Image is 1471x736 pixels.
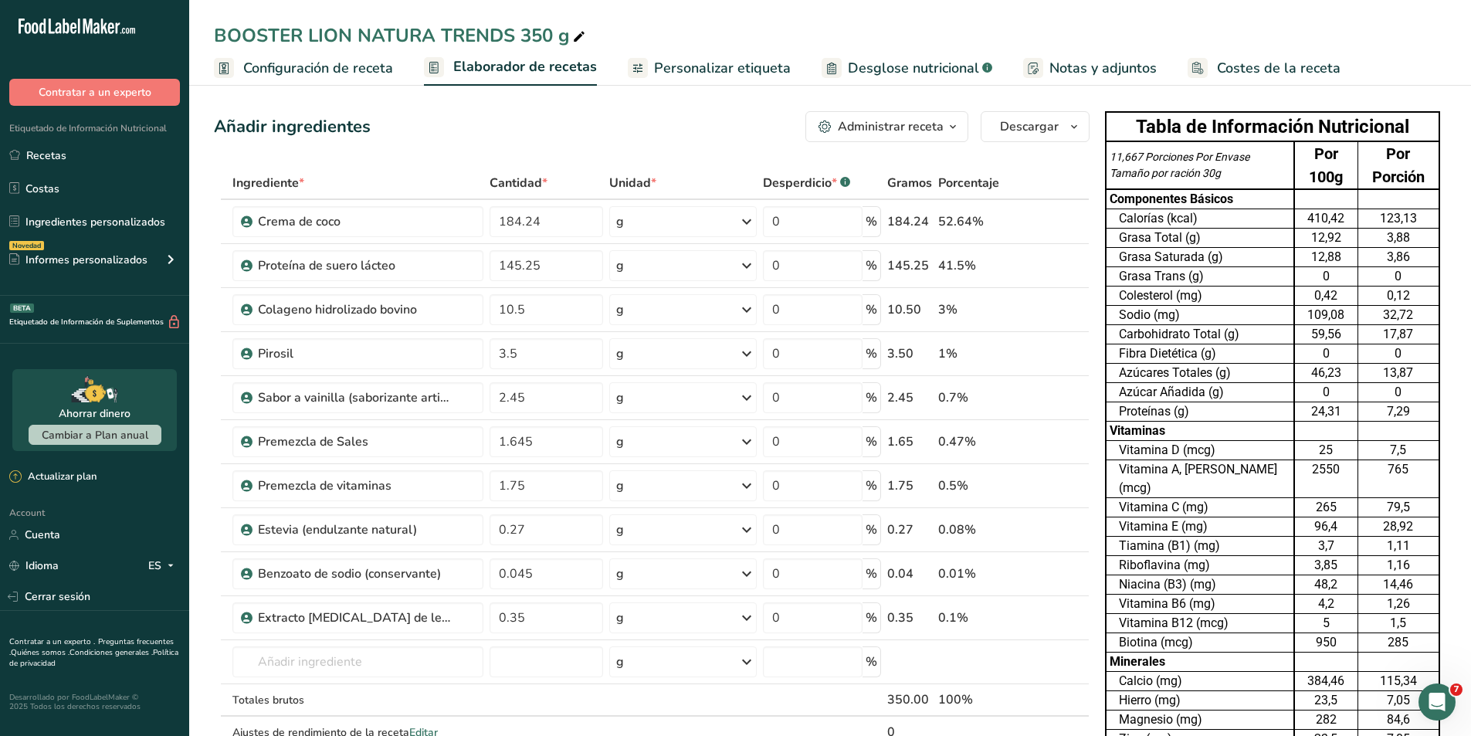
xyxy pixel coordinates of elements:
div: 109,08 [1298,306,1354,324]
div: 0,12 [1361,287,1435,305]
span: 30g [1202,167,1221,179]
div: Proteína de suero lácteo [258,256,451,275]
div: 282 [1298,711,1354,729]
div: g [616,653,624,671]
div: 28,92 [1361,517,1435,536]
span: Cantidad [490,174,547,192]
div: 46,23 [1298,364,1354,382]
div: 410,42 [1298,209,1354,228]
div: Novedad [9,241,44,250]
span: Gramos [887,174,932,192]
td: Por 100g [1294,141,1357,189]
div: Premezcla de vitaminas [258,477,451,495]
div: 0 [1361,267,1435,286]
div: 25 [1298,441,1354,460]
div: 96,4 [1298,517,1354,536]
div: g [616,565,624,583]
div: 0.01% [938,565,1016,583]
th: Tabla de Información Nutricional [1106,112,1439,141]
div: 5 [1298,614,1354,633]
div: 41.5% [938,256,1016,275]
div: 3,85 [1298,556,1354,575]
div: 0.04 [887,565,932,583]
div: Ahorrar dinero [59,405,130,422]
iframe: Intercom live chat [1418,683,1456,721]
td: Calorías (kcal) [1106,209,1294,229]
div: g [616,521,624,539]
div: 0.08% [938,521,1016,539]
span: Porcentaje [938,174,999,192]
div: 1,5 [1361,614,1435,633]
div: 0.47% [938,432,1016,451]
div: Actualizar plan [9,470,97,485]
div: 3,88 [1361,229,1435,247]
div: 23,5 [1298,691,1354,710]
td: Vitamina E (mg) [1106,517,1294,537]
span: Cambiar a Plan anual [42,428,148,443]
a: Personalizar etiqueta [628,51,791,86]
div: 59,56 [1298,325,1354,344]
div: Añadir ingredientes [214,114,371,140]
span: Personalizar etiqueta [654,58,791,79]
a: Quiénes somos . [11,647,69,658]
div: 2550 [1298,460,1354,479]
span: Notas y adjuntos [1049,58,1157,79]
div: g [616,609,624,627]
div: Desarrollado por FoodLabelMaker © 2025 Todos los derechos reservados [9,693,180,711]
div: g [616,344,624,363]
span: Unidad [609,174,656,192]
a: Desglose nutricional [822,51,992,86]
div: Informes personalizados [9,252,147,268]
div: Desperdicio [763,174,850,192]
span: Elaborador de recetas [453,56,597,77]
div: 1.65 [887,432,932,451]
button: Administrar receta [805,111,968,142]
div: 11,667 Porciones Por Envase [1110,149,1290,165]
div: 384,46 [1298,672,1354,690]
button: Cambiar a Plan anual [29,425,161,445]
span: Ingrediente [232,174,304,192]
div: 1,11 [1361,537,1435,555]
div: 184.24 [887,212,932,231]
div: 79,5 [1361,498,1435,517]
div: 1,16 [1361,556,1435,575]
a: Elaborador de recetas [424,49,597,86]
div: 13,87 [1361,364,1435,382]
button: Contratar a un experto [9,79,180,106]
div: 32,72 [1361,306,1435,324]
div: 7,05 [1361,691,1435,710]
td: Minerales [1106,653,1294,672]
div: 123,13 [1361,209,1435,228]
div: Extracto [MEDICAL_DATA] de leon [258,609,451,627]
div: 12,88 [1298,248,1354,266]
div: Sabor a vainilla (saborizante artificial) [258,388,451,407]
button: Descargar [981,111,1090,142]
td: Grasa Total (g) [1106,229,1294,248]
div: g [616,388,624,407]
td: Componentes Básicos [1106,189,1294,209]
td: Magnesio (mg) [1106,711,1294,730]
div: g [616,256,624,275]
td: Colesterol (mg) [1106,287,1294,306]
div: 1% [938,344,1016,363]
div: 265 [1298,498,1354,517]
div: 12,92 [1298,229,1354,247]
div: 3,86 [1361,248,1435,266]
div: 0,42 [1298,287,1354,305]
div: 24,31 [1298,402,1354,421]
div: 1,26 [1361,595,1435,613]
div: 0 [1298,344,1354,363]
a: Política de privacidad [9,647,178,669]
div: 7,5 [1361,441,1435,460]
div: 115,34 [1361,672,1435,690]
span: Costes de la receta [1217,58,1341,79]
div: 3.50 [887,344,932,363]
td: Vitamina C (mg) [1106,498,1294,517]
a: Notas y adjuntos [1023,51,1157,86]
td: Vitamina B6 (mg) [1106,595,1294,614]
td: Vitamina B12 (mcg) [1106,614,1294,633]
div: 4,2 [1298,595,1354,613]
div: 0.27 [887,521,932,539]
div: Estevia (endulzante natural) [258,521,451,539]
div: 145.25 [887,256,932,275]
